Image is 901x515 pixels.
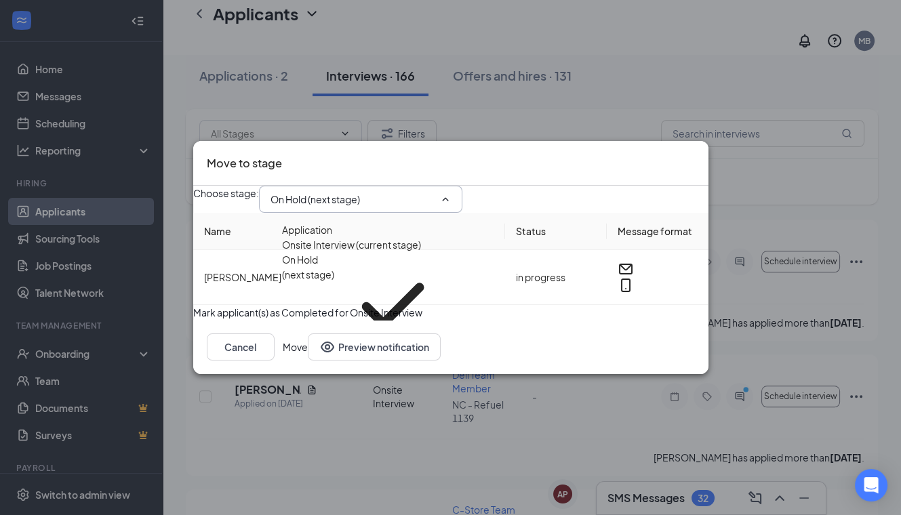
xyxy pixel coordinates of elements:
[282,222,332,237] div: Application
[505,250,607,305] td: in progress
[618,261,634,277] svg: Email
[204,271,281,283] span: [PERSON_NAME]
[193,213,505,250] th: Name
[607,213,708,250] th: Message format
[207,154,282,172] h3: Move to stage
[505,213,607,250] th: Status
[855,469,887,501] div: Open Intercom Messenger
[440,194,451,205] svg: ChevronUp
[319,339,336,355] svg: Eye
[283,333,308,360] button: Move
[282,252,340,358] div: On Hold (next stage)
[282,237,421,252] div: Onsite Interview (current stage)
[618,277,634,293] svg: MobileSms
[207,333,275,360] button: Cancel
[340,252,446,358] svg: Checkmark
[193,186,259,213] span: Choose stage :
[193,305,422,320] span: Mark applicant(s) as Completed for Onsite Interview
[308,333,441,360] button: Preview notificationEye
